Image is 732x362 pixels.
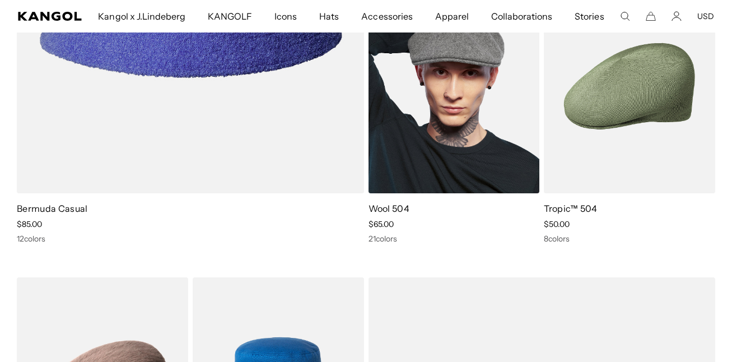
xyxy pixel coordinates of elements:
a: Tropic™ 504 [544,203,598,214]
div: 12 colors [17,234,364,244]
a: Wool 504 [369,203,410,214]
summary: Search here [620,11,630,21]
a: Kangol [18,12,82,21]
div: 8 colors [544,234,715,244]
span: $65.00 [369,219,394,229]
div: 21 colors [369,234,540,244]
button: USD [697,11,714,21]
span: $85.00 [17,219,42,229]
a: Account [672,11,682,21]
button: Cart [646,11,656,21]
a: Bermuda Casual [17,203,87,214]
span: $50.00 [544,219,570,229]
